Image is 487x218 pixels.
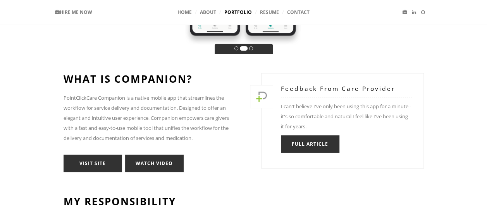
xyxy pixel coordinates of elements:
a: Contact [287,8,310,17]
a: Portfolio [224,8,252,17]
p: PointClickCare Companion is a native mobile app that streamlines the workflow for service deliver... [64,93,238,143]
a: Full article [281,135,339,153]
a: Hire Me Now [55,9,92,15]
a: Home [177,8,192,17]
a: Visit Site [64,155,122,172]
h5: Feedback from care provider [281,85,412,97]
a: Watch Video [125,155,184,172]
h3: What is Companion? [64,73,238,85]
p: I can't believe I've only been using this app for a minute - it's so comfortable and natural I fe... [281,101,412,131]
h3: My responsibility [64,196,424,208]
a: Resume [260,8,279,17]
a: About [200,8,216,17]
